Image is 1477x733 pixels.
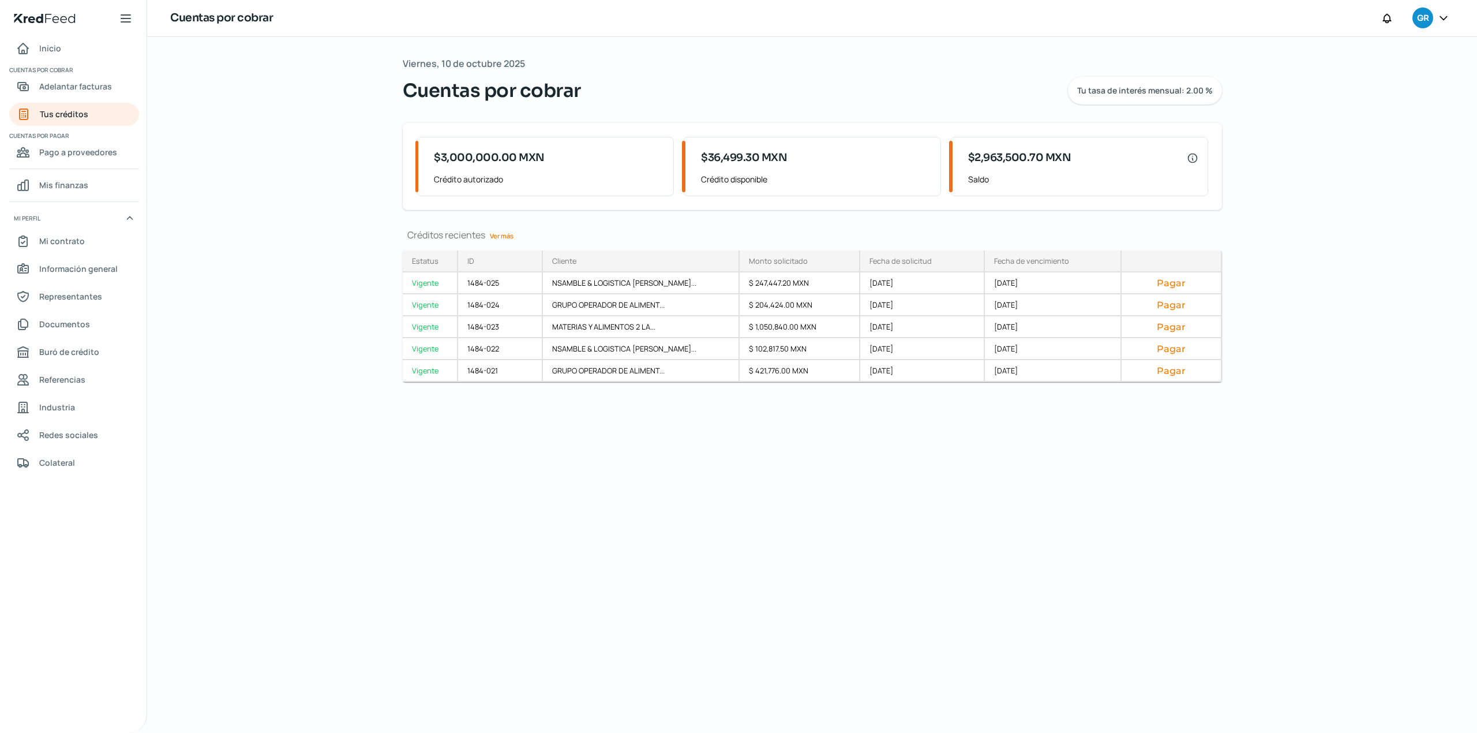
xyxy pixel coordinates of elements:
div: 1484-021 [458,360,543,382]
span: Crédito autorizado [434,172,664,186]
div: [DATE] [860,294,984,316]
div: [DATE] [985,316,1122,338]
div: GRUPO OPERADOR DE ALIMENT... [543,294,740,316]
div: GRUPO OPERADOR DE ALIMENT... [543,360,740,382]
span: Documentos [39,317,90,331]
div: Créditos recientes [403,229,1222,241]
span: Cuentas por cobrar [403,77,581,104]
span: Saldo [968,172,1198,186]
div: [DATE] [860,272,984,294]
span: GR [1417,12,1429,25]
div: [DATE] [860,360,984,382]
a: Colateral [9,451,139,474]
span: Pago a proveedores [39,145,117,159]
a: Ver más [485,227,518,245]
a: Inicio [9,37,139,60]
a: Documentos [9,313,139,336]
div: $ 204,424.00 MXN [740,294,860,316]
span: $36,499.30 MXN [701,150,787,166]
a: Referencias [9,368,139,391]
span: Mi contrato [39,234,85,248]
a: Información general [9,257,139,281]
span: Tu tasa de interés mensual: 2.00 % [1077,87,1213,95]
div: 1484-025 [458,272,543,294]
div: ID [467,256,474,266]
div: NSAMBLE & LOGISTICA [PERSON_NAME]... [543,272,740,294]
div: [DATE] [860,316,984,338]
div: $ 247,447.20 MXN [740,272,860,294]
button: Pagar [1131,365,1211,376]
button: Pagar [1131,299,1211,311]
a: Vigente [403,272,458,294]
span: Crédito disponible [701,172,931,186]
div: [DATE] [985,294,1122,316]
span: Cuentas por cobrar [9,65,137,75]
div: [DATE] [985,360,1122,382]
a: Vigente [403,338,458,360]
span: Cuentas por pagar [9,130,137,141]
a: Pago a proveedores [9,141,139,164]
div: NSAMBLE & LOGISTICA [PERSON_NAME]... [543,338,740,360]
button: Pagar [1131,343,1211,354]
div: Fecha de solicitud [869,256,932,266]
div: Cliente [552,256,576,266]
div: 1484-024 [458,294,543,316]
a: Vigente [403,360,458,382]
span: Buró de crédito [39,345,99,359]
button: Pagar [1131,321,1211,332]
button: Pagar [1131,277,1211,289]
a: Mis finanzas [9,174,139,197]
div: Monto solicitado [749,256,808,266]
span: Redes sociales [39,428,98,442]
div: 1484-023 [458,316,543,338]
span: $2,963,500.70 MXN [968,150,1071,166]
div: Fecha de vencimiento [994,256,1069,266]
a: Tus créditos [9,103,139,126]
a: Vigente [403,316,458,338]
div: $ 102,817.50 MXN [740,338,860,360]
a: Buró de crédito [9,341,139,364]
h1: Cuentas por cobrar [170,10,273,27]
div: [DATE] [860,338,984,360]
div: $ 421,776.00 MXN [740,360,860,382]
div: [DATE] [985,338,1122,360]
span: Industria [39,400,75,414]
span: Tus créditos [40,107,88,121]
a: Mi contrato [9,230,139,253]
a: Adelantar facturas [9,75,139,98]
span: Representantes [39,289,102,304]
span: Viernes, 10 de octubre 2025 [403,55,525,72]
span: Mi perfil [14,213,40,223]
a: Industria [9,396,139,419]
div: 1484-022 [458,338,543,360]
span: Información general [39,261,118,276]
a: Representantes [9,285,139,308]
div: [DATE] [985,272,1122,294]
span: Mis finanzas [39,178,88,192]
div: $ 1,050,840.00 MXN [740,316,860,338]
div: MATERIAS Y ALIMENTOS 2 LA... [543,316,740,338]
a: Vigente [403,294,458,316]
span: Referencias [39,372,85,387]
a: Redes sociales [9,424,139,447]
span: $3,000,000.00 MXN [434,150,545,166]
span: Adelantar facturas [39,79,112,94]
div: Estatus [412,256,438,266]
span: Inicio [39,41,61,55]
span: Colateral [39,455,75,470]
